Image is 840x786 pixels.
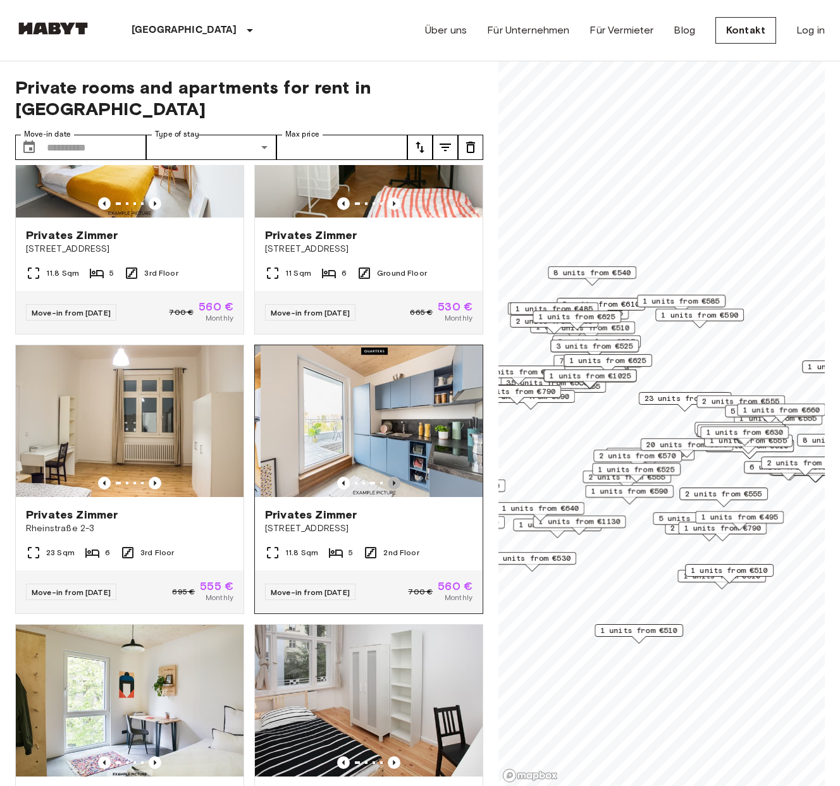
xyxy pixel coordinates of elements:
[639,392,732,412] div: Map marker
[472,385,561,405] div: Map marker
[533,515,626,535] div: Map marker
[16,135,42,160] button: Choose date
[677,570,766,589] div: Map marker
[32,587,111,597] span: Move-in from [DATE]
[140,547,174,558] span: 3rd Floor
[600,625,677,636] span: 1 units from €510
[487,23,569,38] a: Für Unternehmen
[599,450,676,462] span: 2 units from €570
[377,267,427,279] span: Ground Floor
[552,322,629,333] span: 2 units from €510
[337,477,350,489] button: Previous image
[697,424,786,444] div: Map marker
[496,502,584,522] div: Map marker
[700,426,789,446] div: Map marker
[388,197,400,210] button: Previous image
[265,507,357,522] span: Privates Zimmer
[32,308,111,317] span: Move-in from [DATE]
[172,586,195,598] span: 695 €
[558,336,635,347] span: 3 units from €525
[653,512,741,532] div: Map marker
[685,488,762,500] span: 2 units from €555
[408,586,433,598] span: 700 €
[388,756,400,769] button: Previous image
[46,547,75,558] span: 23 Sqm
[684,522,761,534] span: 1 units from €790
[26,228,118,243] span: Privates Zimmer
[24,129,71,140] label: Move-in date
[588,471,665,482] span: 2 units from €555
[144,267,178,279] span: 3rd Floor
[149,477,161,489] button: Previous image
[725,405,813,424] div: Map marker
[585,485,674,505] div: Map marker
[598,464,675,475] span: 1 units from €525
[646,439,728,450] span: 20 units from €575
[265,243,472,255] span: [STREET_ADDRESS]
[445,592,472,603] span: Monthly
[533,310,621,330] div: Map marker
[337,197,350,210] button: Previous image
[643,295,720,307] span: 1 units from €585
[641,438,734,458] div: Map marker
[349,547,353,558] span: 5
[592,463,681,482] div: Map marker
[285,267,311,279] span: 11 Sqm
[445,312,472,324] span: Monthly
[502,768,558,783] a: Mapbox logo
[502,503,579,514] span: 1 units from €640
[255,625,483,777] img: Marketing picture of unit DE-01-232-03M
[26,522,233,535] span: Rheinstraße 2-3
[593,450,682,469] div: Map marker
[612,448,689,460] span: 3 units from €605
[271,308,350,317] span: Move-in from [DATE]
[433,135,458,160] button: tune
[557,298,645,317] div: Map marker
[265,522,472,535] span: [STREET_ADDRESS]
[337,756,350,769] button: Previous image
[550,370,631,381] span: 1 units from €1025
[492,391,569,402] span: 2 units from €690
[149,756,161,769] button: Previous image
[199,301,233,312] span: 560 €
[539,516,621,527] span: 1 units from €1130
[743,404,820,415] span: 1 units from €660
[750,462,827,473] span: 6 units from €875
[383,547,419,558] span: 2nd Floor
[206,592,233,603] span: Monthly
[438,301,472,312] span: 530 €
[655,309,744,328] div: Map marker
[706,427,783,438] span: 1 units from €630
[285,129,319,140] label: Max price
[15,65,244,335] a: Marketing picture of unit DE-01-07-007-01QPrevious imagePrevious imagePrivates Zimmer[STREET_ADDR...
[701,512,778,523] span: 1 units from €495
[583,470,671,490] div: Map marker
[744,461,832,481] div: Map marker
[26,243,233,255] span: [STREET_ADDRESS]
[513,519,602,538] div: Map marker
[98,197,111,210] button: Previous image
[26,507,118,522] span: Privates Zimmer
[508,302,601,322] div: Map marker
[548,266,636,286] div: Map marker
[796,23,825,38] a: Log in
[488,552,576,572] div: Map marker
[149,197,161,210] button: Previous image
[685,564,774,584] div: Map marker
[98,477,111,489] button: Previous image
[595,624,683,644] div: Map marker
[674,23,695,38] a: Blog
[261,345,488,497] img: Marketing picture of unit DE-01-07-005-01Q
[550,340,639,359] div: Map marker
[510,302,598,322] div: Map marker
[410,307,433,318] span: 665 €
[493,553,571,564] span: 2 units from €530
[658,513,736,524] span: 5 units from €590
[425,23,467,38] a: Über uns
[538,311,615,322] span: 1 units from €625
[254,65,483,335] a: Marketing picture of unit DE-01-029-02MPrevious imagePrevious imagePrivates Zimmer[STREET_ADDRESS...
[691,565,768,576] span: 1 units from €510
[388,477,400,489] button: Previous image
[559,355,636,367] span: 7 units from €585
[206,312,233,324] span: Monthly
